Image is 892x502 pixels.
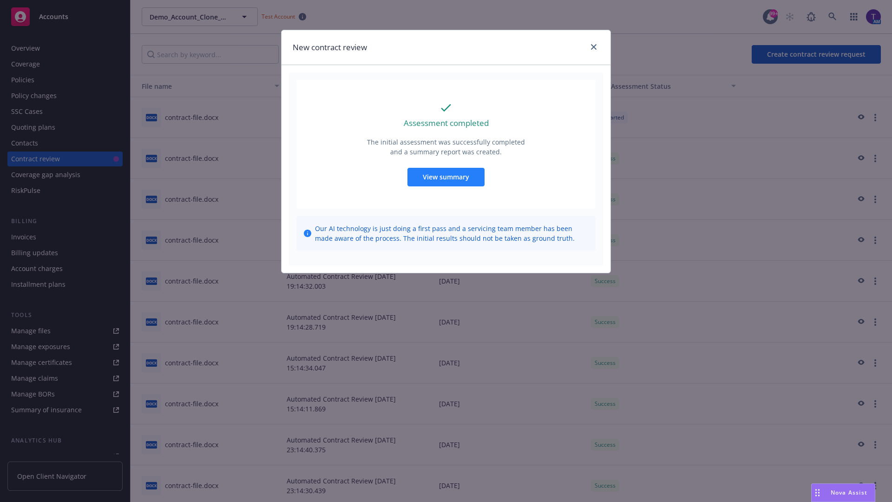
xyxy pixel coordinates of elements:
span: Nova Assist [831,489,867,496]
span: Our AI technology is just doing a first pass and a servicing team member has been made aware of t... [315,224,588,243]
h1: New contract review [293,41,367,53]
button: Nova Assist [811,483,875,502]
p: The initial assessment was successfully completed and a summary report was created. [366,137,526,157]
a: close [588,41,599,53]
div: Drag to move [812,484,823,502]
span: View summary [423,172,469,181]
p: Assessment completed [404,117,489,129]
button: View summary [407,168,485,186]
